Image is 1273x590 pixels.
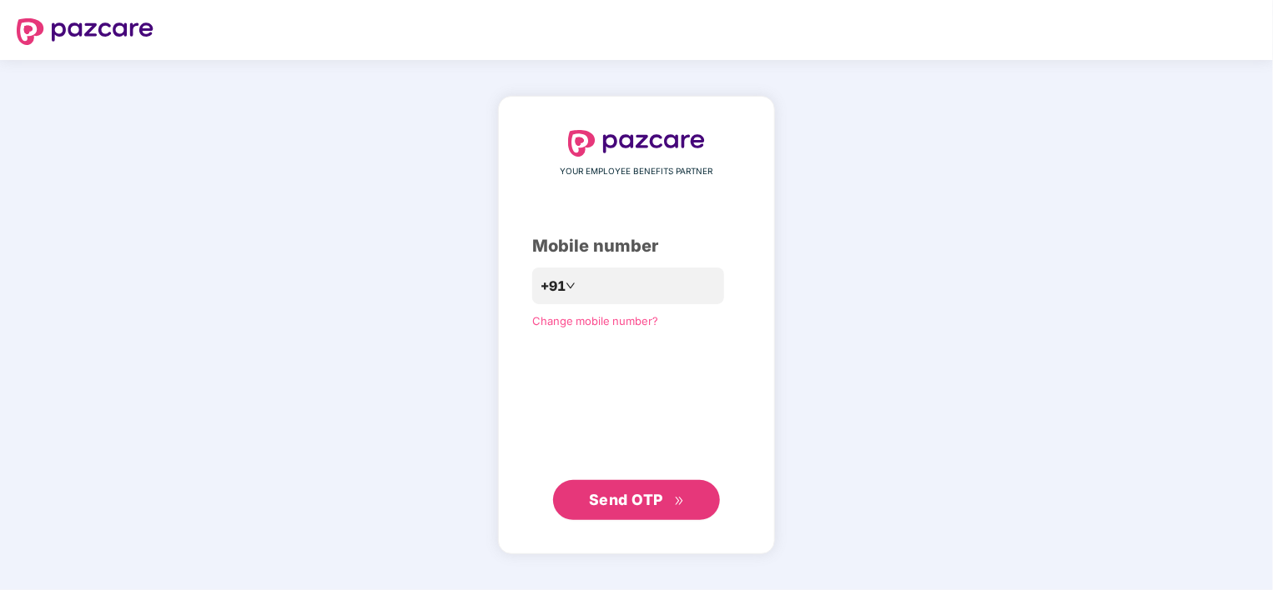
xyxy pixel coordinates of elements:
[561,165,713,178] span: YOUR EMPLOYEE BENEFITS PARTNER
[674,496,685,507] span: double-right
[589,491,663,508] span: Send OTP
[553,480,720,520] button: Send OTPdouble-right
[532,233,741,259] div: Mobile number
[566,281,576,291] span: down
[541,276,566,297] span: +91
[568,130,705,157] img: logo
[17,18,153,45] img: logo
[532,314,658,327] a: Change mobile number?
